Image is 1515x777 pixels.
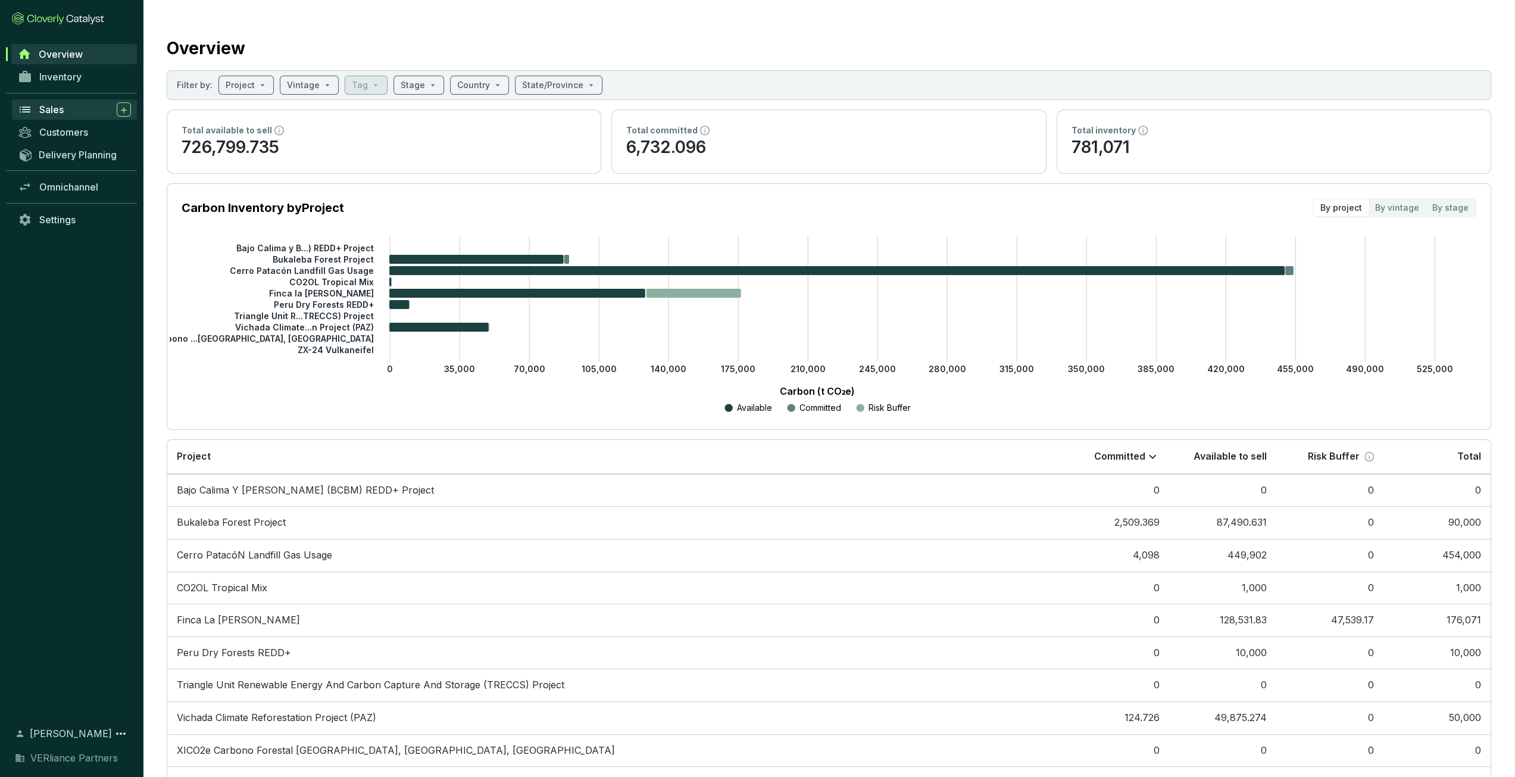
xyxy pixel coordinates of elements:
[514,364,545,374] tspan: 70,000
[444,364,475,374] tspan: 35,000
[799,402,841,414] p: Committed
[117,333,374,343] tspan: XICO2e Carbono ...[GEOGRAPHIC_DATA], [GEOGRAPHIC_DATA]
[269,288,374,298] tspan: Finca la [PERSON_NAME]
[12,122,137,142] a: Customers
[167,36,245,61] h2: Overview
[289,276,374,286] tspan: CO2OL Tropical Mix
[1383,539,1491,572] td: 454,000
[1169,539,1276,572] td: 449,902
[1169,701,1276,734] td: 49,875.274
[182,136,586,159] p: 726,799.735
[1169,669,1276,701] td: 0
[859,364,896,374] tspan: 245,000
[39,126,88,138] span: Customers
[39,149,117,161] span: Delivery Planning
[1383,604,1491,636] td: 176,071
[236,242,374,252] tspan: Bajo Calima y B...) REDD+ Project
[39,48,83,60] span: Overview
[626,136,1031,159] p: 6,732.096
[1369,199,1426,216] div: By vintage
[352,79,368,91] p: Tag
[1169,604,1276,636] td: 128,531.83
[177,79,213,91] p: Filter by:
[234,310,374,320] tspan: Triangle Unit R...TRECCS) Project
[1138,364,1174,374] tspan: 385,000
[199,384,1435,398] p: Carbon (t CO₂e)
[1062,636,1169,669] td: 0
[1276,474,1383,507] td: 0
[1062,474,1169,507] td: 0
[12,177,137,197] a: Omnichannel
[167,636,1062,669] td: Peru Dry Forests REDD+
[11,44,137,64] a: Overview
[1383,669,1491,701] td: 0
[12,145,137,164] a: Delivery Planning
[167,539,1062,572] td: Cerro PatacóN Landfill Gas Usage
[582,364,617,374] tspan: 105,000
[1383,636,1491,669] td: 10,000
[1308,450,1360,463] p: Risk Buffer
[1276,539,1383,572] td: 0
[869,402,911,414] p: Risk Buffer
[1062,734,1169,767] td: 0
[1383,440,1491,474] th: Total
[1094,450,1145,463] p: Committed
[1072,124,1136,136] p: Total inventory
[12,210,137,230] a: Settings
[1417,364,1453,374] tspan: 525,000
[298,344,374,354] tspan: ZX-24 Vulkaneifel
[1072,136,1476,159] p: 781,071
[167,604,1062,636] td: Finca La Paz II
[1169,506,1276,539] td: 87,490.631
[1062,669,1169,701] td: 0
[230,265,374,275] tspan: Cerro Patacón Landfill Gas Usage
[1068,364,1105,374] tspan: 350,000
[1062,539,1169,572] td: 4,098
[235,322,374,332] tspan: Vichada Climate...n Project (PAZ)
[1169,474,1276,507] td: 0
[182,124,272,136] p: Total available to sell
[167,669,1062,701] td: Triangle Unit Renewable Energy And Carbon Capture And Storage (TRECCS) Project
[167,474,1062,507] td: Bajo Calima Y BahíA MáLaga (BCBM) REDD+ Project
[182,199,344,216] p: Carbon Inventory by Project
[12,99,137,120] a: Sales
[1169,734,1276,767] td: 0
[167,440,1062,474] th: Project
[12,67,137,87] a: Inventory
[1169,572,1276,604] td: 1,000
[167,734,1062,767] td: XICO2e Carbono Forestal Ejido Pueblo Nuevo, Durango, MéXico
[167,701,1062,734] td: Vichada Climate Reforestation Project (PAZ)
[1062,572,1169,604] td: 0
[39,71,82,83] span: Inventory
[737,402,772,414] p: Available
[1276,636,1383,669] td: 0
[1383,734,1491,767] td: 0
[1276,669,1383,701] td: 0
[1383,701,1491,734] td: 50,000
[1276,734,1383,767] td: 0
[30,751,118,765] span: VERliance Partners
[39,104,64,116] span: Sales
[721,364,755,374] tspan: 175,000
[1169,440,1276,474] th: Available to sell
[1383,572,1491,604] td: 1,000
[651,364,686,374] tspan: 140,000
[1169,636,1276,669] td: 10,000
[39,181,98,193] span: Omnichannel
[273,254,374,264] tspan: Bukaleba Forest Project
[1277,364,1314,374] tspan: 455,000
[1276,701,1383,734] td: 0
[1426,199,1475,216] div: By stage
[1383,506,1491,539] td: 90,000
[1276,506,1383,539] td: 0
[274,299,374,309] tspan: Peru Dry Forests REDD+
[1313,198,1476,217] div: segmented control
[39,214,76,226] span: Settings
[167,506,1062,539] td: Bukaleba Forest Project
[1062,604,1169,636] td: 0
[30,726,112,741] span: [PERSON_NAME]
[1276,572,1383,604] td: 0
[999,364,1034,374] tspan: 315,000
[1062,701,1169,734] td: 124.726
[1062,506,1169,539] td: 2,509.369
